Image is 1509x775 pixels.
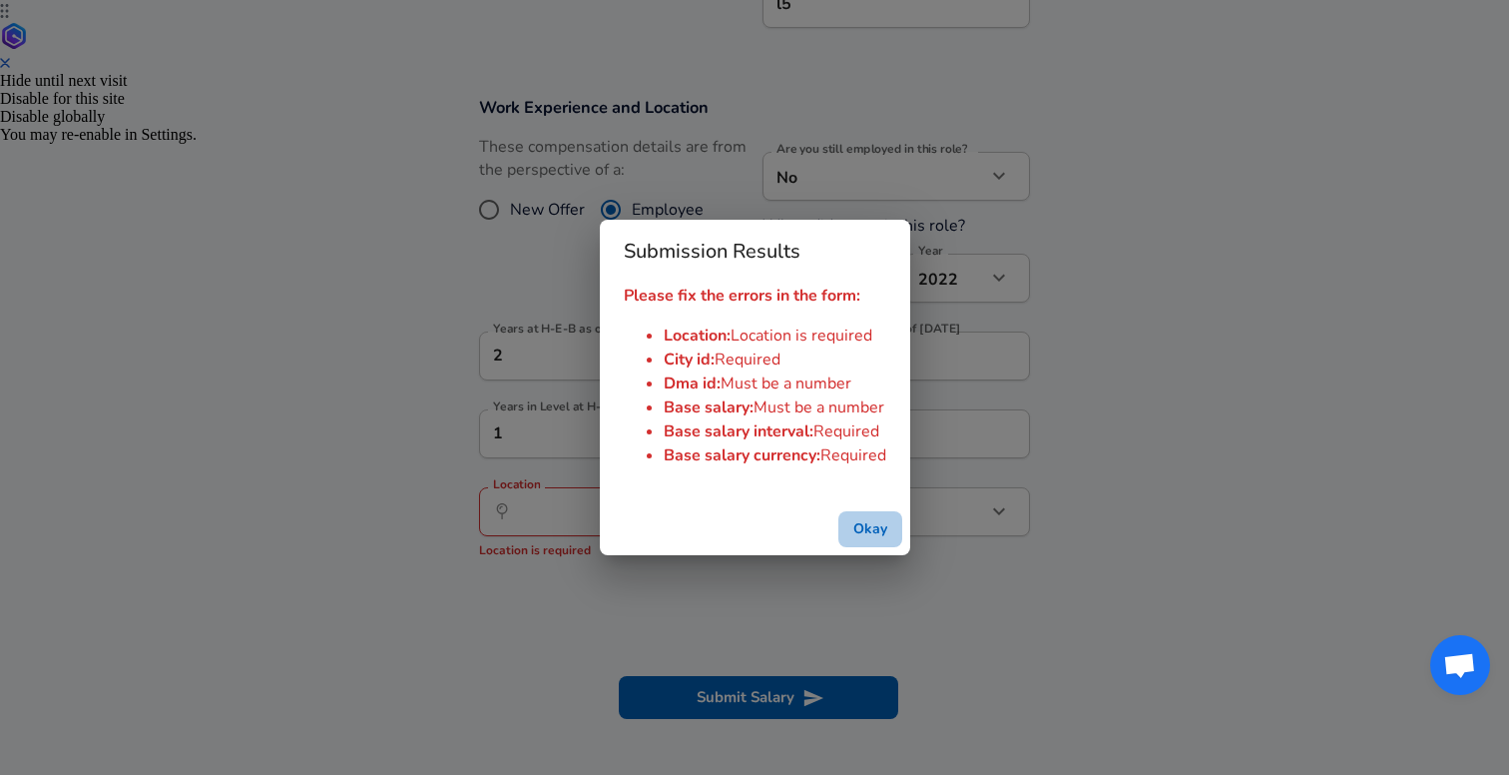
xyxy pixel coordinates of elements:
strong: Please fix the errors in the form: [624,285,860,307]
h2: Submission Results [600,220,910,284]
span: City id : [664,349,715,371]
span: Must be a number [754,396,884,418]
span: Location is required [731,325,872,347]
span: Dma id : [664,373,721,394]
span: Base salary : [664,396,754,418]
span: Required [813,420,879,442]
span: Base salary currency : [664,444,820,466]
span: Required [820,444,886,466]
span: Base salary interval : [664,420,813,442]
button: successful-submission-button [838,511,902,548]
span: Location : [664,325,731,347]
div: Open chat [1430,635,1490,695]
span: Must be a number [721,373,851,394]
span: Required [715,349,780,371]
